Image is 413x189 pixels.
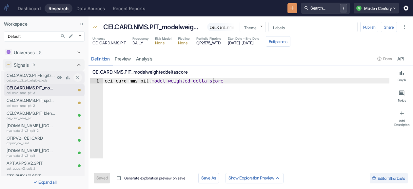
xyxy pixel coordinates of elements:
a: Research [45,4,72,13]
button: Close item [73,73,82,82]
span: 6 [36,50,43,55]
p: CEI.CARD.V2.PIT-Eligible-KPIs [7,72,55,79]
a: APT.APPS.V2.SPITapt_apps_v2_spit_2 [7,160,55,171]
div: Research [49,6,69,11]
button: Graph [392,67,412,85]
span: None [155,41,171,45]
button: Search... [59,32,67,40]
div: CEI.CARD.NMS.PIT_modelweighteddeltascore [102,20,203,34]
span: [DATE] - [DATE] [228,41,259,45]
span: QP2575_WTD [196,41,221,45]
button: Docs [375,54,394,64]
a: Dashboard [14,4,45,13]
button: Search.../ [301,3,350,14]
button: Share [381,22,397,32]
a: [DOMAIN_NAME]_[DOMAIN_NAME]nyx_data_2_v2_spit_2 [7,123,55,133]
div: Data Sources [76,6,105,11]
p: CEI.CARD.NMS.PIT_blendeddeltascore [7,110,55,116]
span: Risk Model [155,36,171,41]
button: QMaiden Century [354,3,399,13]
button: Collapse Sidebar [77,20,86,28]
button: Editor Shortcuts [370,173,408,183]
p: [DOMAIN_NAME]_[DOMAIN_NAME] [7,123,55,129]
span: Portfolio Pipeline [196,36,221,41]
button: New Resource [287,3,298,13]
a: CEI.CARD.NMS.PIT_spdeltascorecei_card_nms_pit_2 [7,97,55,108]
a: preview [112,52,133,65]
span: cei_card_nms_pit_3 [207,25,248,30]
p: CEI.CARD.NMS.PIT_modelweighteddeltascore [103,22,202,32]
a: CEI.CARD.NMS.PIT_modelweighteddeltascorecei_card_nms_pit_3 [7,85,55,95]
span: CEI.CARD.NMS.PIT [92,41,126,45]
button: Show Exploration Preview [226,173,284,183]
div: Q [356,6,362,11]
div: Dashboard [18,6,41,11]
p: Workspace [4,20,85,27]
button: Expand all [1,177,87,188]
div: Signals9 [3,59,85,71]
div: Recent Reports [113,6,145,11]
div: Definition [91,56,109,62]
span: Signal [92,24,98,31]
p: cei_card_v2_pit_eligible_kpis [7,78,55,83]
span: Universe [92,36,126,41]
svg: Close item [75,75,80,80]
p: Universes [14,49,35,56]
a: analysis [133,52,155,65]
a: Data Sources [72,4,109,13]
div: API [397,56,404,62]
div: Default [4,31,85,42]
button: edit [67,32,75,40]
span: DAILY [132,41,148,45]
span: 9 [30,62,37,67]
a: QTIPV2- CEI CARDqtipv2_cei_card [7,135,55,146]
p: apt_apps_v2_spit_2 [7,166,55,171]
p: APT.APPS.V2.SPIT [7,160,55,166]
a: Recent Reports [109,4,149,13]
a: View Analysis [64,73,72,82]
p: DTS.BHIX.V2.SPIT [7,173,55,179]
a: CEI.CARD.NMS.PIT_blendeddeltascorecei_card_nms_pit [7,110,55,121]
div: Add Description [393,119,410,127]
span: Frequency [132,36,148,41]
p: Signals [14,61,29,68]
a: DTS.BHIX.V2.SPITdts_bhix_v2_spit [7,173,55,183]
span: Pipeline [178,36,190,41]
p: QTIPV2- CEI CARD [7,135,55,141]
p: nyx_data_2_v2_spit_2 [7,128,55,133]
span: None [178,41,190,45]
a: [DOMAIN_NAME]_[DOMAIN_NAME]nyx_data_2_v2_spit [7,148,55,158]
div: Universes6 [3,46,85,58]
p: cei_card_nms_pit_3 [7,90,55,95]
span: Start Date - End Date [228,36,259,41]
div: 1 [90,78,103,83]
div: resource tabs [88,52,413,65]
button: Editparams [266,36,290,47]
p: CEI.CARD.NMS.PIT_modelweighteddeltascore [92,68,387,75]
span: Generate exploration preview on save [124,176,185,181]
a: CEI.CARD.V2.PIT-Eligible-KPIscei_card_v2_pit_eligible_kpis [7,72,55,83]
p: qtipv2_cei_card [7,141,55,146]
p: cei_card_nms_pit [7,116,55,121]
button: Save As [198,173,219,183]
button: Publish [360,22,379,32]
p: cei_card_nms_pit_2 [7,103,55,108]
p: CEI.CARD.NMS.PIT_spdeltascore [7,97,55,104]
button: Notes [392,87,412,105]
p: CEI.CARD.NMS.PIT_modelweighteddeltascore [7,85,55,91]
p: [DOMAIN_NAME]_[DOMAIN_NAME] [7,148,55,154]
a: View Preview [55,73,64,82]
p: nyx_data_2_v2_spit [7,153,55,158]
